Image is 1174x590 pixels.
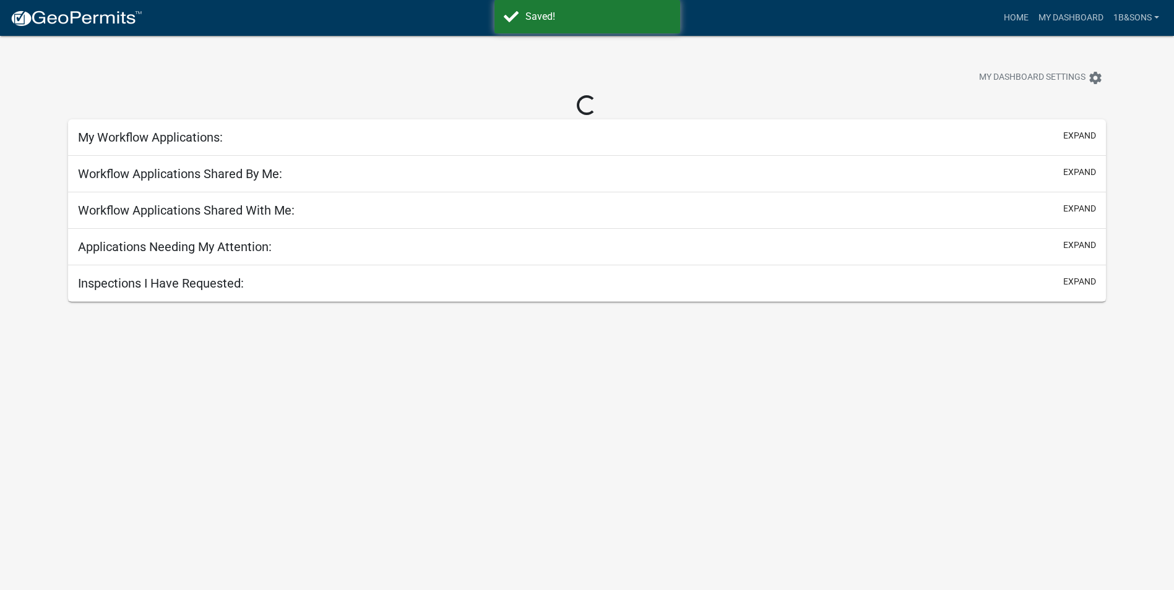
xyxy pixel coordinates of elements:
[1063,202,1096,215] button: expand
[969,66,1113,90] button: My Dashboard Settingssettings
[78,276,244,291] h5: Inspections I Have Requested:
[1108,6,1164,30] a: 1B&Sons
[979,71,1086,85] span: My Dashboard Settings
[525,9,671,24] div: Saved!
[78,203,295,218] h5: Workflow Applications Shared With Me:
[78,130,223,145] h5: My Workflow Applications:
[1088,71,1103,85] i: settings
[1034,6,1108,30] a: My Dashboard
[78,166,282,181] h5: Workflow Applications Shared By Me:
[1063,275,1096,288] button: expand
[1063,129,1096,142] button: expand
[999,6,1034,30] a: Home
[1063,166,1096,179] button: expand
[78,239,272,254] h5: Applications Needing My Attention:
[1063,239,1096,252] button: expand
